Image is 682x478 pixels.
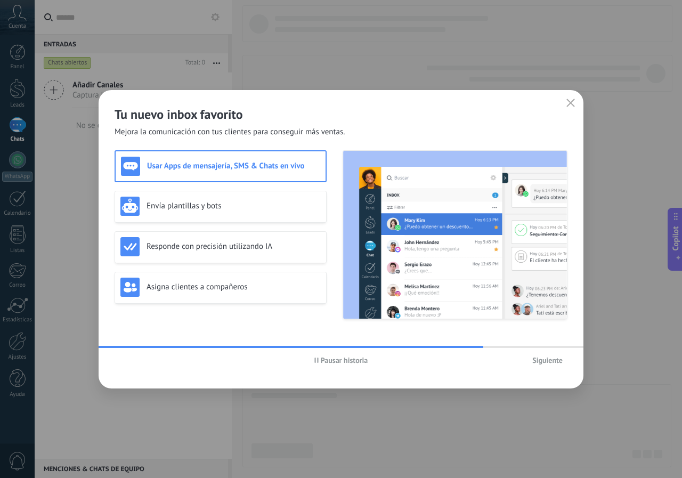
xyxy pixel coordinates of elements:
[321,357,368,364] span: Pausar historia
[147,241,321,252] h3: Responde con precisión utilizando IA
[527,352,567,368] button: Siguiente
[147,282,321,292] h3: Asigna clientes a compañeros
[310,352,373,368] button: Pausar historia
[147,201,321,211] h3: Envía plantillas y bots
[115,127,345,137] span: Mejora la comunicación con tus clientes para conseguir más ventas.
[532,357,563,364] span: Siguiente
[115,106,567,123] h2: Tu nuevo inbox favorito
[147,161,320,171] h3: Usar Apps de mensajería, SMS & Chats en vivo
